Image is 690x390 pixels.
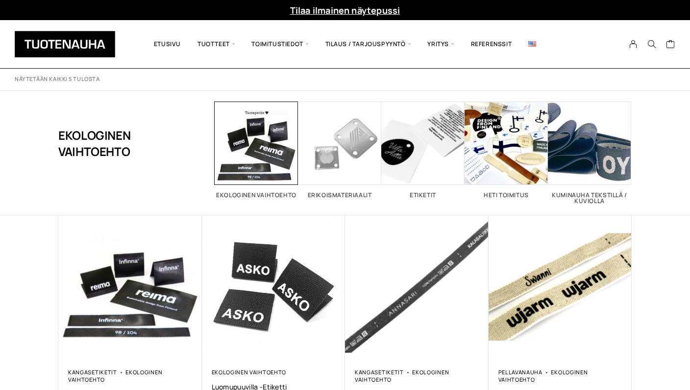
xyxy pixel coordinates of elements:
[215,102,298,198] a: Visit product category Ekologinen vaihtoehto
[212,368,286,376] a: Ekologinen vaihtoehto
[419,27,462,61] span: Yritys
[58,102,166,185] h1: Ekologinen vaihtoehto
[381,192,465,198] h2: Etiketit
[298,102,381,198] a: Visit product category Erikoismateriaalit
[548,102,631,204] a: Visit product category Kuminauha tekstillä / kuviolla
[528,41,536,47] img: English
[355,368,404,376] a: Kangasetiketit
[215,192,298,198] h2: Ekologinen vaihtoehto
[68,368,162,383] a: Ekologinen vaihtoehto
[146,27,189,61] a: Etusivu
[381,102,465,198] a: Visit product category Etiketit
[243,27,317,61] span: Toimitustiedot
[498,368,542,376] a: Pellavanauha
[290,4,400,16] a: Tilaa ilmainen näytepussi
[465,102,548,198] a: Visit product category Heti toimitus
[463,27,520,61] a: Referenssit
[624,40,643,49] a: My Account
[355,368,449,383] a: Ekologinen vaihtoehto
[498,368,588,383] a: Ekologinen vaihtoehto
[666,39,675,51] a: Cart
[189,27,243,61] span: Tuotteet
[642,40,661,49] button: Search
[298,192,381,198] h2: Erikoismateriaalit
[548,192,631,204] h2: Kuminauha tekstillä / kuviolla
[465,192,548,198] h2: Heti toimitus
[68,368,117,376] a: Kangasetiketit
[317,27,419,61] span: Tilaus / Tarjouspyyntö
[15,76,99,83] p: Näytetään kaikki 5 tulosta
[15,31,115,57] img: Tuotenauha Oy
